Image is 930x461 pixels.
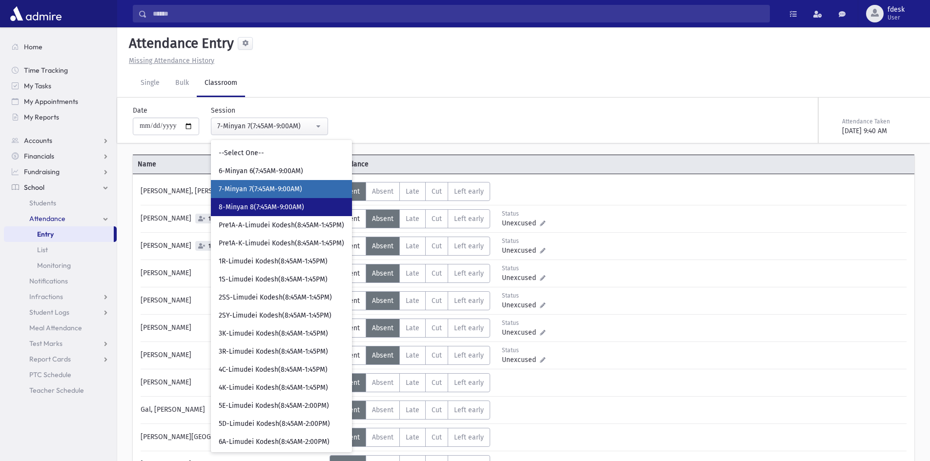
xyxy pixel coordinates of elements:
[147,5,769,22] input: Search
[136,291,330,310] div: [PERSON_NAME]
[29,370,71,379] span: PTC Schedule
[136,401,330,420] div: Gal, [PERSON_NAME]
[330,237,490,256] div: AttTypes
[502,355,540,365] span: Unexcused
[29,277,68,285] span: Notifications
[136,182,330,201] div: [PERSON_NAME], [PERSON_NAME]
[4,336,117,351] a: Test Marks
[372,242,393,250] span: Absent
[125,57,214,65] a: Missing Attendance History
[24,136,52,145] span: Accounts
[4,62,117,78] a: Time Tracking
[4,133,117,148] a: Accounts
[372,187,393,196] span: Absent
[24,167,60,176] span: Fundraising
[432,269,442,278] span: Cut
[454,297,484,305] span: Left early
[29,323,82,332] span: Meal Attendance
[372,433,393,441] span: Absent
[29,308,69,317] span: Student Logs
[4,195,117,211] a: Students
[24,97,78,106] span: My Appointments
[4,211,117,226] a: Attendance
[219,329,328,339] span: 3K-Limudei Kodesh(8:45AM-1:45PM)
[219,401,329,411] span: 5E-Limudei Kodesh(8:45AM-2:00PM)
[4,289,117,304] a: Infractions
[4,242,117,258] a: List
[136,346,330,365] div: [PERSON_NAME]
[432,324,442,332] span: Cut
[133,70,167,97] a: Single
[211,105,235,116] label: Session
[454,406,484,414] span: Left early
[133,105,147,116] label: Date
[454,187,484,196] span: Left early
[4,304,117,320] a: Student Logs
[502,300,540,310] span: Unexcused
[219,383,328,393] span: 4K-Limudei Kodesh(8:45AM-1:45PM)
[219,419,330,429] span: 5D-Limudei Kodesh(8:45AM-2:00PM)
[4,382,117,398] a: Teacher Schedule
[4,78,117,94] a: My Tasks
[372,351,393,360] span: Absent
[219,184,302,194] span: 7-Minyan 7(7:45AM-9:00AM)
[136,428,330,447] div: [PERSON_NAME][GEOGRAPHIC_DATA][PERSON_NAME]
[328,159,523,169] span: Attendance
[197,70,245,97] a: Classroom
[219,239,344,248] span: Pre1A-K-Limudei Kodesh(8:45AM-1:45PM)
[406,433,419,441] span: Late
[502,237,545,245] div: Status
[454,269,484,278] span: Left early
[24,81,51,90] span: My Tasks
[330,346,490,365] div: AttTypes
[372,406,393,414] span: Absent
[136,264,330,283] div: [PERSON_NAME]
[432,215,442,223] span: Cut
[502,209,545,218] div: Status
[4,164,117,180] a: Fundraising
[167,70,197,97] a: Bulk
[136,373,330,392] div: [PERSON_NAME]
[330,319,490,338] div: AttTypes
[432,406,442,414] span: Cut
[406,351,419,360] span: Late
[372,324,393,332] span: Absent
[502,346,545,355] div: Status
[219,365,328,375] span: 4C-Limudei Kodesh(8:45AM-1:45PM)
[219,347,328,357] span: 3R-Limudei Kodesh(8:45AM-1:45PM)
[502,245,540,256] span: Unexcused
[372,215,393,223] span: Absent
[129,57,214,65] u: Missing Attendance History
[888,6,905,14] span: fdesk
[454,324,484,332] span: Left early
[4,180,117,195] a: School
[502,319,545,327] div: Status
[219,257,328,266] span: 1R-Limudei Kodesh(8:45AM-1:45PM)
[406,187,419,196] span: Late
[842,117,912,126] div: Attendance Taken
[219,275,328,284] span: 1S-Limudei Kodesh(8:45AM-1:45PM)
[136,319,330,338] div: [PERSON_NAME]
[24,152,54,160] span: Financials
[432,351,442,360] span: Cut
[37,230,54,239] span: Entry
[454,242,484,250] span: Left early
[432,433,442,441] span: Cut
[29,214,65,223] span: Attendance
[4,226,114,242] a: Entry
[24,183,44,192] span: School
[502,327,540,338] span: Unexcused
[24,42,42,51] span: Home
[406,269,419,278] span: Late
[29,292,63,301] span: Infractions
[432,187,442,196] span: Cut
[406,297,419,305] span: Late
[406,242,419,250] span: Late
[4,258,117,273] a: Monitoring
[4,273,117,289] a: Notifications
[219,311,331,321] span: 2SY-Limudei Kodesh(8:45AM-1:45PM)
[502,218,540,228] span: Unexcused
[4,94,117,109] a: My Appointments
[219,202,304,212] span: 8-Minyan 8(7:45AM-9:00AM)
[330,428,490,447] div: AttTypes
